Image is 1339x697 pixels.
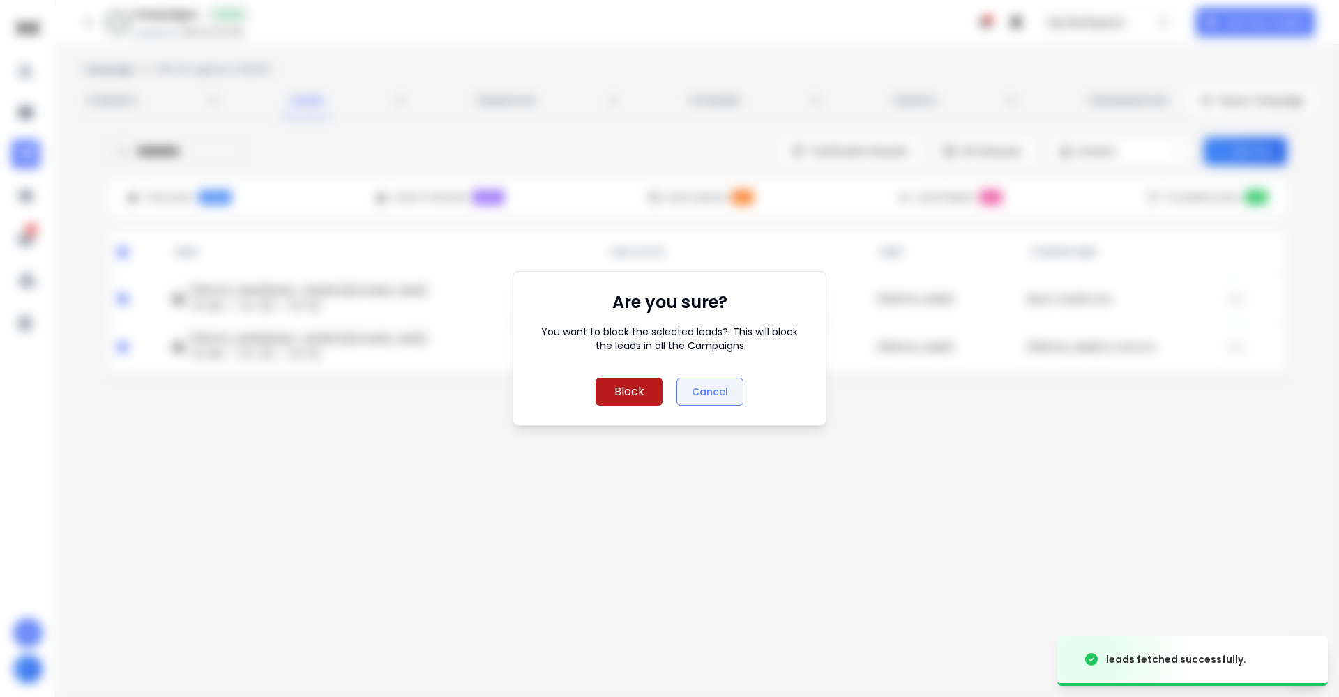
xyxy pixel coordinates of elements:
button: Block [596,378,663,406]
p: You want to block the selected leads?. This will block the leads in all the Campaigns [533,325,806,353]
div: leads fetched successfully. [1106,652,1246,666]
button: Cancel [676,378,743,406]
h1: Are you sure? [612,291,727,314]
